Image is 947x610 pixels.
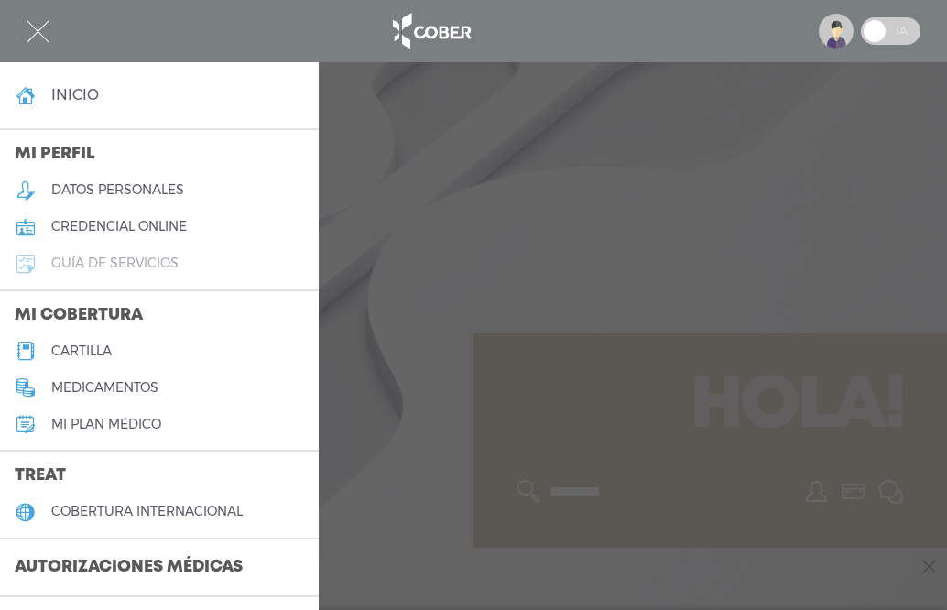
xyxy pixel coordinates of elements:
h5: medicamentos [51,380,158,396]
h5: cobertura internacional [51,504,243,519]
h4: inicio [51,86,99,103]
h5: credencial online [51,219,187,234]
h5: Mi plan médico [51,417,161,432]
img: logo_cober_home-white.png [383,9,479,53]
h5: guía de servicios [51,256,179,271]
img: profile-placeholder.svg [819,14,854,49]
h5: cartilla [51,343,112,359]
img: Cober_menu-close-white.svg [27,20,49,43]
h5: datos personales [51,182,184,198]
